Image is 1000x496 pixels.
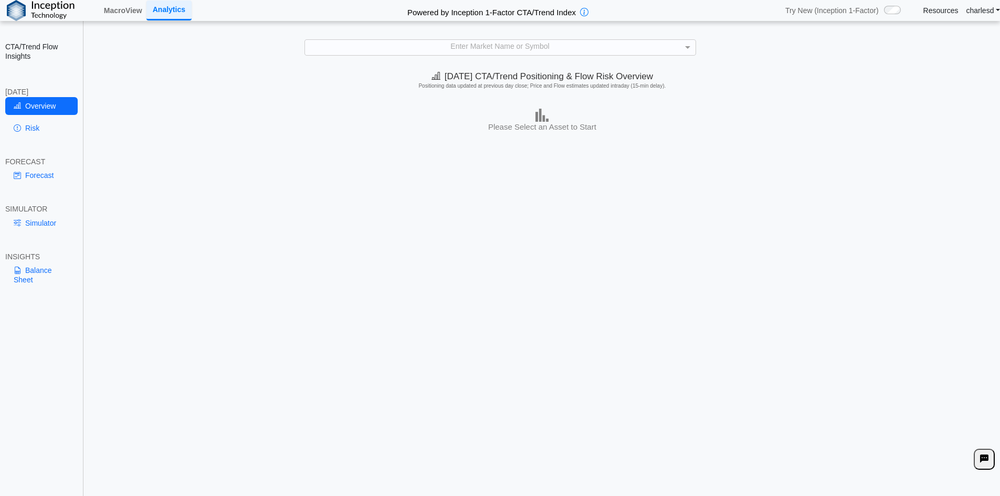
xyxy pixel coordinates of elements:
[785,6,879,15] span: Try New (Inception 1-Factor)
[5,42,78,61] h2: CTA/Trend Flow Insights
[5,214,78,232] a: Simulator
[87,122,997,132] h3: Please Select an Asset to Start
[5,87,78,97] div: [DATE]
[305,40,696,55] div: Enter Market Name or Symbol
[431,71,653,81] span: [DATE] CTA/Trend Positioning & Flow Risk Overview
[535,109,549,122] img: bar-chart.png
[5,204,78,214] div: SIMULATOR
[89,83,995,89] h5: Positioning data updated at previous day close; Price and Flow estimates updated intraday (15-min...
[5,97,78,115] a: Overview
[100,2,146,19] a: MacroView
[923,6,959,15] a: Resources
[5,261,78,289] a: Balance Sheet
[5,166,78,184] a: Forecast
[5,252,78,261] div: INSIGHTS
[146,1,192,20] a: Analytics
[403,3,580,18] h2: Powered by Inception 1-Factor CTA/Trend Index
[5,157,78,166] div: FORECAST
[966,6,1000,15] a: charlesd
[5,119,78,137] a: Risk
